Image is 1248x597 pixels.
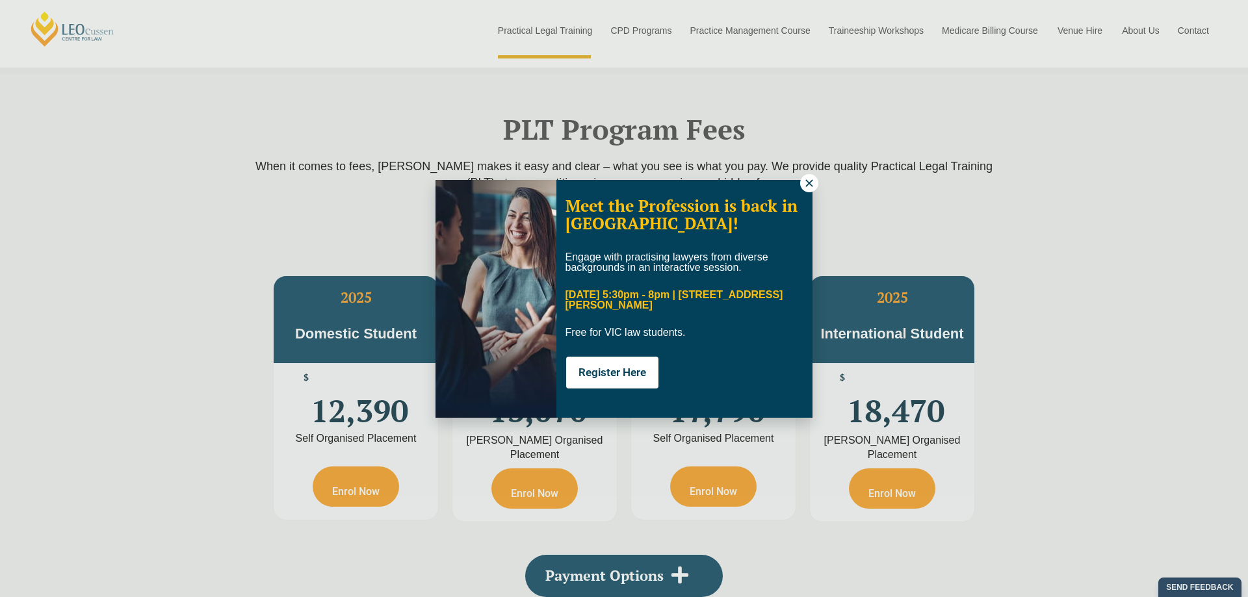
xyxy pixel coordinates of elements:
button: Close [800,174,818,192]
span: [DATE] 5:30pm - 8pm | [STREET_ADDRESS][PERSON_NAME] [565,289,783,311]
button: Register Here [566,357,658,388]
img: Soph-popup.JPG [435,180,556,418]
span: Meet the Profession is back in [GEOGRAPHIC_DATA]! [565,195,798,235]
span: Free for VIC law students. [565,327,686,338]
span: Engage with practising lawyers from diverse backgrounds in an interactive session. [565,251,768,273]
